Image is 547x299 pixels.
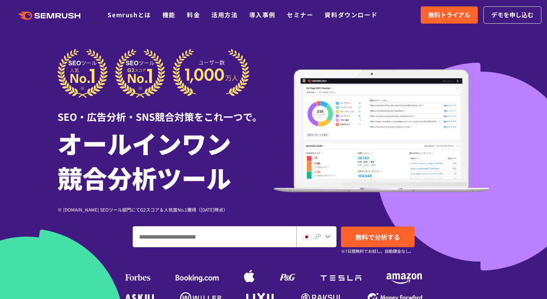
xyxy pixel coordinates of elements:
[341,248,414,255] small: ※7日間無料でお試し。自動課金なし。
[341,227,415,247] a: 無料で分析する
[187,10,200,19] a: 料金
[287,10,313,19] a: セミナー
[314,231,321,240] span: JP
[249,10,276,19] a: 導入事例
[108,10,151,19] a: Semrushとは
[428,10,470,20] span: 無料トライアル
[162,10,176,19] a: 機能
[133,227,296,247] input: ドメイン、キーワードまたはURLを入力してください
[324,10,377,19] a: 資料ダウンロード
[211,10,238,19] a: 活用方法
[58,126,274,195] h1: オールインワン 競合分析ツール
[421,6,478,24] a: 無料トライアル
[355,232,400,242] span: 無料で分析する
[483,6,541,24] a: デモを申し込む
[491,10,533,20] span: デモを申し込む
[58,206,274,213] div: ※ [DOMAIN_NAME] SEOツール部門にてG2スコア＆人気度No.1獲得（[DATE]時点）
[58,98,274,124] div: SEO・広告分析・SNS競合対策をこれ一つで。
